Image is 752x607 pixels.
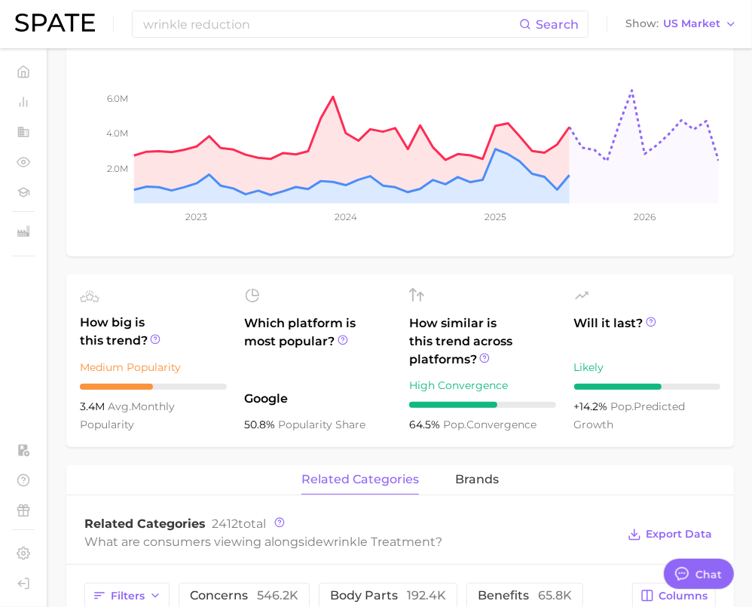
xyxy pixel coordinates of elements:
a: Log out. Currently logged in with e-mail stephanie.lukasiak@voyantbeauty.com. [12,572,35,595]
div: What are consumers viewing alongside ? [84,532,616,552]
div: 6 / 10 [574,384,721,390]
span: Which platform is most popular? [245,314,392,382]
button: Export Data [624,524,716,545]
span: body parts [330,590,446,602]
span: +14.2% [574,400,611,413]
div: High Convergence [409,376,556,394]
div: 5 / 10 [80,384,227,390]
span: Filters [111,590,145,602]
span: YoY [702,38,719,49]
span: Columns [659,590,708,602]
img: SPATE [15,14,95,32]
abbr: popularity index [611,400,634,413]
span: How big is this trend? [80,314,227,351]
span: 546.2k [257,588,298,602]
span: 2412 [212,517,238,531]
span: Related Categories [84,517,206,531]
span: brands [455,473,499,486]
tspan: 2024 [335,211,357,222]
abbr: popularity index [443,418,466,431]
div: Likely [574,358,721,376]
span: Google [245,390,392,408]
div: 6 / 10 [409,402,556,408]
span: How similar is this trend across platforms? [409,314,556,369]
span: 50.8% [245,418,279,431]
tspan: 2025 [485,211,506,222]
span: popularity share [279,418,366,431]
span: concerns [190,590,298,602]
span: benefits [478,590,572,602]
span: 192.4k [407,588,446,602]
input: Search here for a brand, industry, or ingredient [142,11,519,37]
span: US Market [663,20,720,28]
span: 65.8k [538,588,572,602]
span: Show [625,20,659,28]
tspan: 2026 [634,211,656,222]
tspan: 2023 [186,211,208,222]
span: 64.5% [409,418,443,431]
abbr: average [108,400,131,413]
span: wrinkle treatment [323,535,436,549]
span: Export Data [646,528,712,541]
div: Medium Popularity [80,358,227,376]
span: predicted growth [574,400,686,431]
span: convergence [443,418,536,431]
button: ShowUS Market [622,14,741,34]
span: 3.4m [80,400,108,413]
span: total [212,517,266,531]
span: Will it last? [574,314,721,351]
span: Search [536,17,579,32]
span: related categories [301,473,419,486]
span: monthly popularity [80,400,175,431]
